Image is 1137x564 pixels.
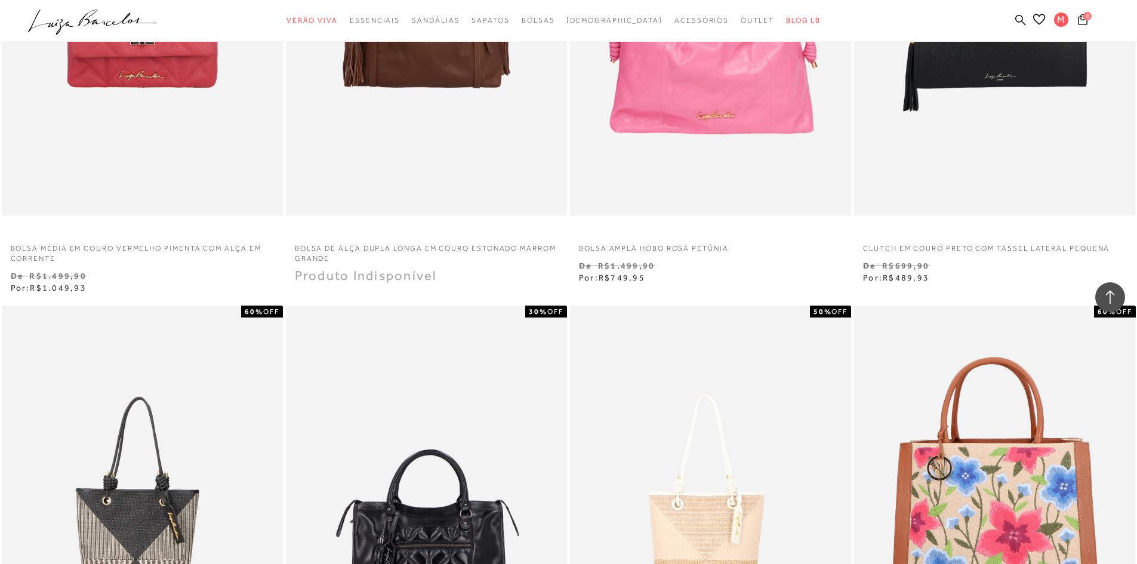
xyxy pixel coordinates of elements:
a: categoryNavScreenReaderText [741,10,774,32]
span: Sandálias [412,16,460,24]
span: Por: [11,283,87,292]
strong: 60% [245,307,263,316]
span: R$489,93 [883,273,929,282]
small: De [579,261,591,270]
span: Por: [579,273,645,282]
a: CLUTCH EM COURO PRETO COM TASSEL LATERAL PEQUENA [854,236,1135,254]
span: OFF [1116,307,1132,316]
span: OFF [547,307,563,316]
a: categoryNavScreenReaderText [412,10,460,32]
a: noSubCategoriesText [566,10,663,32]
span: OFF [831,307,848,316]
span: Por: [863,273,929,282]
span: Produto Indisponível [295,268,437,283]
a: BLOG LB [786,10,821,32]
span: 0 [1083,12,1092,20]
span: R$749,95 [599,273,645,282]
span: M [1054,13,1068,27]
strong: 50% [814,307,832,316]
span: Outlet [741,16,774,24]
button: M [1049,12,1074,30]
small: R$1.499,90 [598,261,655,270]
a: categoryNavScreenReaderText [286,10,338,32]
small: R$699,90 [882,261,929,270]
span: Sapatos [472,16,509,24]
small: R$1.499,90 [29,271,86,281]
span: Essenciais [350,16,400,24]
a: BOLSA MÉDIA EM COURO VERMELHO PIMENTA COM ALÇA EM CORRENTE [2,236,283,264]
span: Acessórios [674,16,729,24]
a: BOLSA DE ALÇA DUPLA LONGA EM COURO ESTONADO MARROM GRANDE [286,236,567,264]
span: R$1.049,93 [30,283,86,292]
a: categoryNavScreenReaderText [522,10,555,32]
strong: 60% [1098,307,1116,316]
button: 0 [1074,13,1091,29]
strong: 30% [529,307,547,316]
small: De [863,261,876,270]
a: BOLSA AMPLA HOBO ROSA PETÚNIA [570,236,851,254]
span: [DEMOGRAPHIC_DATA] [566,16,663,24]
a: categoryNavScreenReaderText [350,10,400,32]
small: De [11,271,23,281]
span: Bolsas [522,16,555,24]
span: OFF [263,307,279,316]
span: Verão Viva [286,16,338,24]
span: BLOG LB [786,16,821,24]
a: categoryNavScreenReaderText [472,10,509,32]
a: categoryNavScreenReaderText [674,10,729,32]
